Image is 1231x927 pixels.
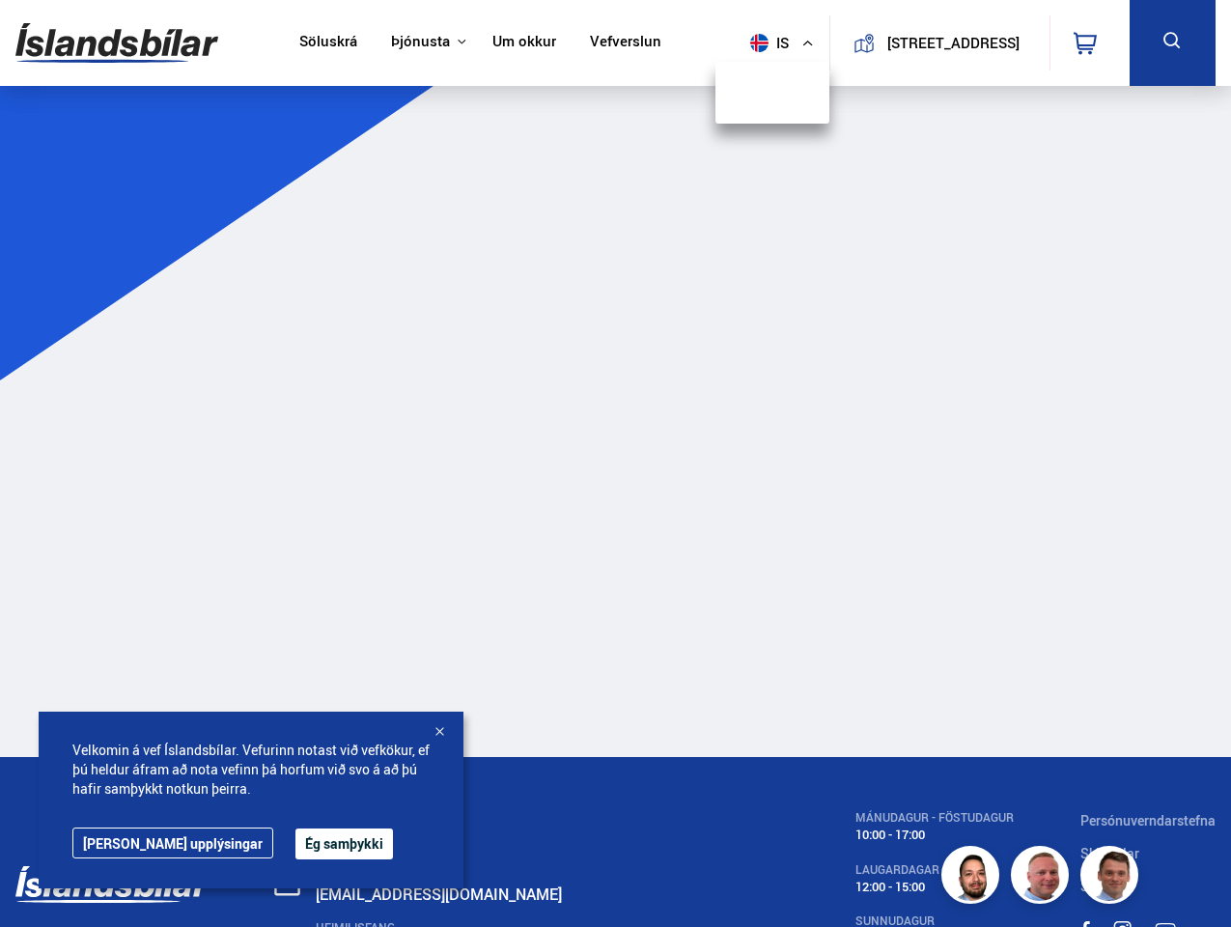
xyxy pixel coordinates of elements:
img: svg+xml;base64,PHN2ZyB4bWxucz0iaHR0cDovL3d3dy53My5vcmcvMjAwMC9zdmciIHdpZHRoPSI1MTIiIGhlaWdodD0iNT... [750,34,769,52]
button: Opna LiveChat spjallviðmót [15,8,73,66]
div: SENDA SKILABOÐ [316,866,788,880]
span: Velkomin á vef Íslandsbílar. Vefurinn notast við vefkökur, ef þú heldur áfram að nota vefinn þá h... [72,741,430,799]
a: Um okkur [492,33,556,53]
img: G0Ugv5HjCgRt.svg [15,12,218,74]
button: is [742,14,829,71]
div: SÍMI [316,811,788,825]
img: nhp88E3Fdnt1Opn2.png [944,849,1002,907]
div: 10:00 - 17:00 [855,828,1014,842]
span: is [742,34,791,52]
div: LAUGARDAGAR [855,863,1014,877]
a: Söluskrá [299,33,357,53]
a: Persónuverndarstefna [1080,811,1216,829]
a: Vefverslun [590,33,661,53]
button: Ég samþykki [295,829,393,859]
a: [STREET_ADDRESS] [841,15,1038,70]
a: [PERSON_NAME] upplýsingar [72,828,273,858]
img: siFngHWaQ9KaOqBr.png [1014,849,1072,907]
div: 12:00 - 15:00 [855,880,1014,894]
a: [EMAIL_ADDRESS][DOMAIN_NAME] [316,884,562,905]
img: FbJEzSuNWCJXmdc-.webp [1083,849,1141,907]
div: MÁNUDAGUR - FÖSTUDAGUR [855,811,1014,825]
button: Þjónusta [391,33,450,51]
button: [STREET_ADDRESS] [882,35,1024,51]
a: Skilmalar [1080,844,1139,862]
